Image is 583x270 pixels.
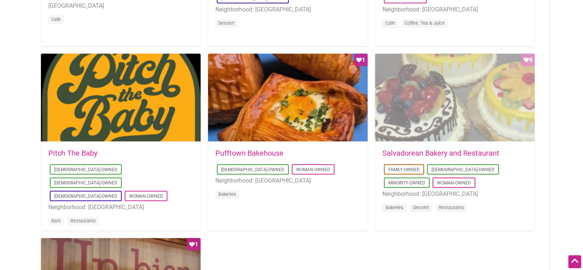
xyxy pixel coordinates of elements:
[382,189,527,199] li: Neighborhood: [GEOGRAPHIC_DATA]
[431,167,494,172] a: [DEMOGRAPHIC_DATA]-Owned
[439,205,464,210] a: Restaurants
[218,20,235,26] a: Dessert
[218,191,236,197] a: Bakeries
[70,218,96,224] a: Restaurants
[413,205,429,210] a: Dessert
[48,149,97,157] a: Pitch The Baby
[54,167,117,172] a: [DEMOGRAPHIC_DATA]-Owned
[54,180,117,186] a: [DEMOGRAPHIC_DATA]-Owned
[382,5,527,14] li: Neighborhood: [GEOGRAPHIC_DATA]
[388,167,420,172] a: Family-Owned
[437,180,471,186] a: Woman-Owned
[54,194,117,199] a: [DEMOGRAPHIC_DATA]-Owned
[221,167,284,172] a: [DEMOGRAPHIC_DATA]-Owned
[51,218,61,224] a: Bars
[385,205,403,210] a: Bakeries
[385,20,395,26] a: Cafe
[568,255,581,268] div: Scroll Back to Top
[405,20,445,26] a: Coffee, Tea & Juice
[215,176,360,186] li: Neighborhood: [GEOGRAPHIC_DATA]
[382,149,499,157] a: Salvadorean Bakery and Restaurant
[215,5,360,14] li: Neighborhood: [GEOGRAPHIC_DATA]
[51,17,61,22] a: Cafe
[296,167,330,172] a: Woman-Owned
[129,194,163,199] a: Woman-Owned
[48,202,193,212] li: Neighborhood: [GEOGRAPHIC_DATA]
[215,149,284,157] a: Pufftown Bakehouse
[388,180,425,186] a: Minority-Owned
